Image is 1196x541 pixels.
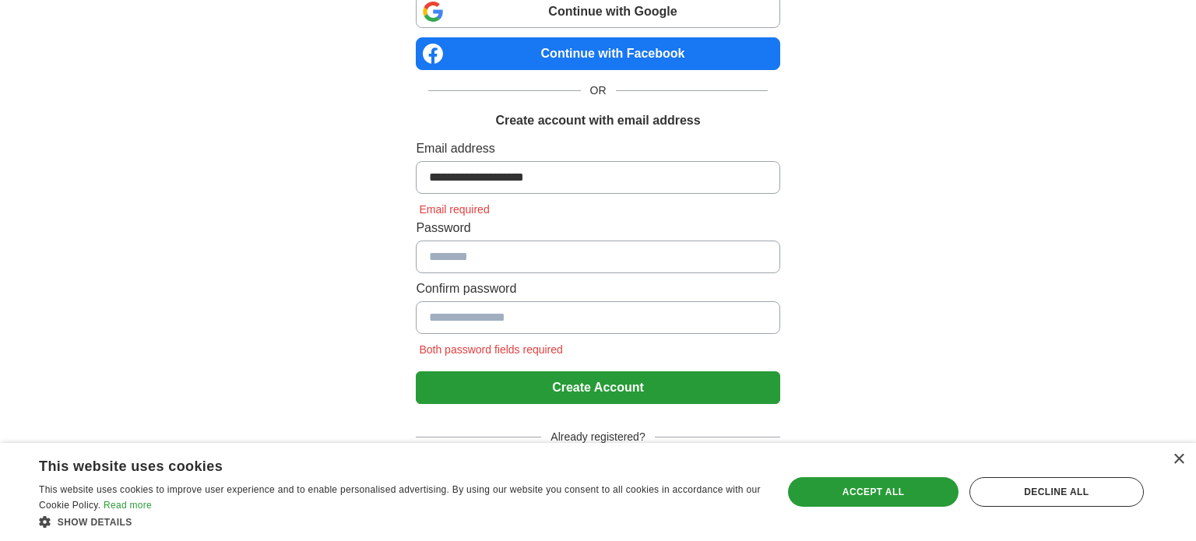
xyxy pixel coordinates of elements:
[495,111,700,130] h1: Create account with email address
[1173,454,1184,465] div: Close
[416,371,779,404] button: Create Account
[541,429,654,445] span: Already registered?
[104,500,152,511] a: Read more, opens a new window
[39,514,761,529] div: Show details
[416,203,492,216] span: Email required
[969,477,1144,507] div: Decline all
[58,517,132,528] span: Show details
[39,452,722,476] div: This website uses cookies
[416,37,779,70] a: Continue with Facebook
[416,219,779,237] label: Password
[788,477,958,507] div: Accept all
[581,83,616,99] span: OR
[416,343,565,356] span: Both password fields required
[39,484,761,511] span: This website uses cookies to improve user experience and to enable personalised advertising. By u...
[416,139,779,158] label: Email address
[416,279,779,298] label: Confirm password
